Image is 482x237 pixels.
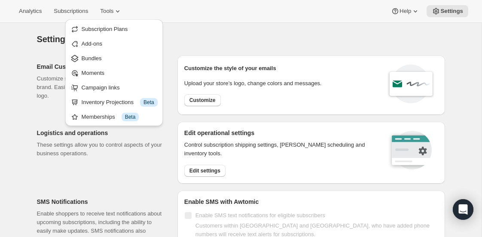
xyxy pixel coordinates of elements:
[400,8,411,15] span: Help
[184,79,322,88] p: Upload your store’s logo, change colors and messages.
[82,40,102,47] span: Add-ons
[453,199,473,220] div: Open Intercom Messenger
[82,26,128,32] span: Subscription Plans
[184,64,276,73] p: Customize the style of your emails
[37,34,70,44] span: Settings
[68,37,160,50] button: Add-ons
[37,129,164,137] h2: Logistics and operations
[82,98,158,107] div: Inventory Projections
[82,113,158,121] div: Memberships
[82,55,102,62] span: Bundles
[68,95,160,109] button: Inventory Projections
[68,66,160,80] button: Moments
[143,99,154,106] span: Beta
[189,97,216,104] span: Customize
[37,62,164,71] h2: Email Customization
[125,114,136,120] span: Beta
[100,8,113,15] span: Tools
[95,5,127,17] button: Tools
[37,197,164,206] h2: SMS Notifications
[82,70,104,76] span: Moments
[49,5,93,17] button: Subscriptions
[19,8,42,15] span: Analytics
[37,141,164,158] p: These settings allow you to control aspects of your business operations.
[184,197,438,206] h2: Enable SMS with Awtomic
[68,22,160,36] button: Subscription Plans
[68,51,160,65] button: Bundles
[68,80,160,94] button: Campaign links
[54,8,88,15] span: Subscriptions
[440,8,463,15] span: Settings
[184,129,376,137] h2: Edit operational settings
[68,110,160,123] button: Memberships
[386,5,425,17] button: Help
[427,5,468,17] button: Settings
[184,94,221,106] button: Customize
[14,5,47,17] button: Analytics
[184,141,376,158] p: Control subscription shipping settings, [PERSON_NAME] scheduling and inventory tools.
[37,74,164,100] p: Customize subscription emails to match your brand. Easily update messaging, color, and add a logo.
[195,212,325,219] span: Enable SMS text notifications for eligible subscribers
[189,167,220,174] span: Edit settings
[82,84,120,91] span: Campaign links
[184,165,226,177] button: Edit settings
